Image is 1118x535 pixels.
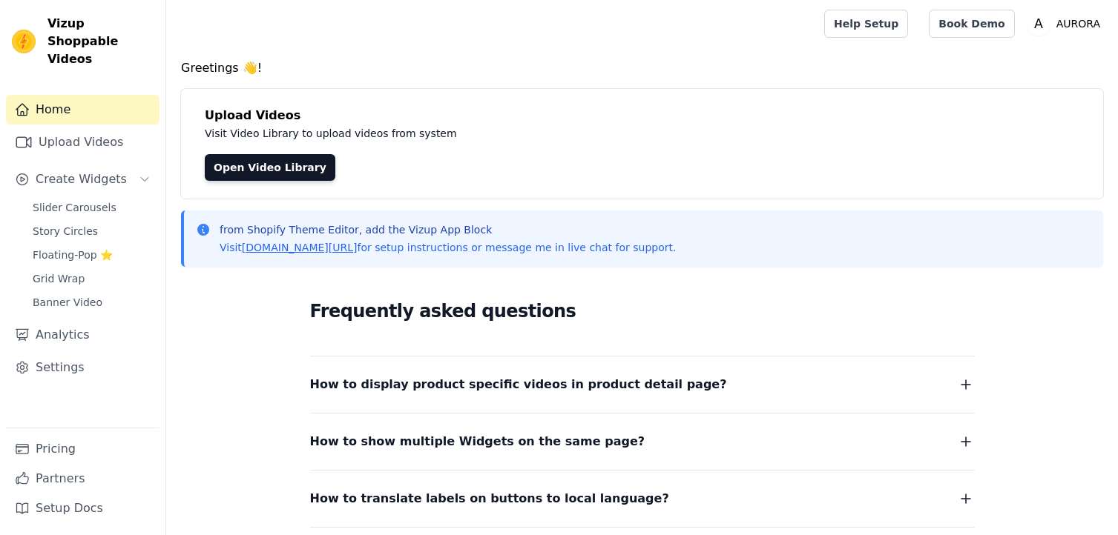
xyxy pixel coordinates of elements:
[6,434,160,464] a: Pricing
[24,292,160,313] a: Banner Video
[205,124,869,142] p: Visit Video Library to upload videos from system
[6,464,160,494] a: Partners
[24,221,160,242] a: Story Circles
[6,494,160,523] a: Setup Docs
[1034,16,1043,31] text: A
[824,10,908,38] a: Help Setup
[33,224,98,239] span: Story Circles
[12,30,36,53] img: Vizup
[33,271,85,286] span: Grid Wrap
[929,10,1014,38] a: Book Demo
[310,374,727,395] span: How to display product specific videos in product detail page?
[6,95,160,124] a: Home
[220,240,676,255] p: Visit for setup instructions or message me in live chat for support.
[24,268,160,289] a: Grid Wrap
[205,154,335,181] a: Open Video Library
[310,374,975,395] button: How to display product specific videos in product detail page?
[33,247,113,262] span: Floating-Pop ⭐
[24,197,160,218] a: Slider Carousels
[220,222,676,237] p: from Shopify Theme Editor, add the Vizup App Block
[242,242,358,253] a: [DOMAIN_NAME][URL]
[33,295,102,310] span: Banner Video
[6,165,160,194] button: Create Widgets
[6,353,160,382] a: Settings
[6,320,160,350] a: Analytics
[33,200,116,215] span: Slider Carousels
[36,170,127,188] span: Create Widgets
[6,127,160,157] a: Upload Videos
[310,431,975,452] button: How to show multiple Widgets on the same page?
[310,488,975,509] button: How to translate labels on buttons to local language?
[1027,10,1106,37] button: A AURORA
[24,245,160,265] a: Floating-Pop ⭐
[1050,10,1106,37] p: AURORA
[310,431,645,452] span: How to show multiple Widgets on the same page?
[47,15,154,68] span: Vizup Shoppable Videos
[181,59,1103,77] h4: Greetings 👋!
[205,107,1079,124] h4: Upload Videos
[310,488,669,509] span: How to translate labels on buttons to local language?
[310,296,975,326] h2: Frequently asked questions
